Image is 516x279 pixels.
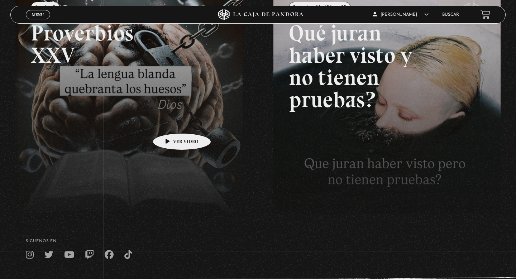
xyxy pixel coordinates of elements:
[442,13,459,17] a: Buscar
[481,10,490,19] a: View your shopping cart
[373,13,429,17] span: [PERSON_NAME]
[32,13,44,17] span: Menu
[30,18,47,23] span: Cerrar
[26,239,490,243] h4: SÍguenos en:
